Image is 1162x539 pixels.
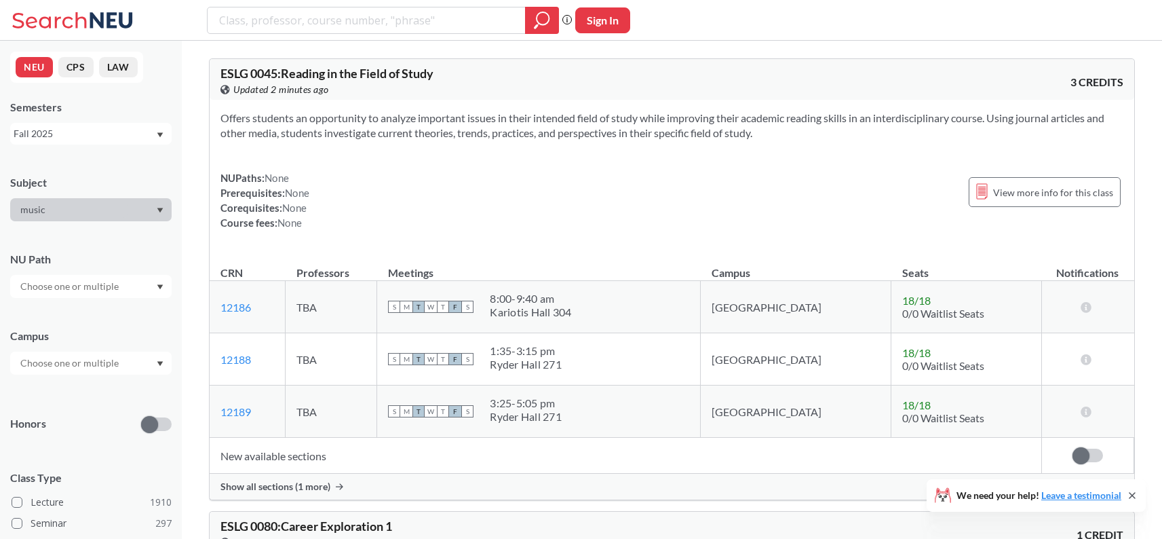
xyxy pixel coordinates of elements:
th: Seats [891,252,1042,281]
span: W [425,301,437,313]
span: T [437,301,449,313]
span: S [388,353,400,365]
td: [GEOGRAPHIC_DATA] [701,333,891,386]
a: 12189 [220,405,251,418]
span: ESLG 0045 : Reading in the Field of Study [220,66,433,81]
a: 12188 [220,353,251,366]
button: NEU [16,57,53,77]
button: LAW [99,57,138,77]
span: None [277,217,302,229]
span: T [412,301,425,313]
svg: Dropdown arrow [157,361,163,367]
span: 3 CREDITS [1070,75,1123,90]
span: Class Type [10,470,172,485]
span: None [285,187,309,199]
svg: Dropdown arrow [157,132,163,138]
td: TBA [286,386,377,438]
th: Campus [701,252,891,281]
span: M [400,353,412,365]
th: Meetings [377,252,701,281]
input: Choose one or multiple [14,278,128,295]
input: Choose one or multiple [14,355,128,371]
div: Kariotis Hall 304 [490,305,571,319]
svg: Dropdown arrow [157,284,163,290]
button: Sign In [575,7,630,33]
a: 12186 [220,301,251,314]
div: Dropdown arrow [10,275,172,298]
th: Professors [286,252,377,281]
button: CPS [58,57,94,77]
span: S [461,301,473,313]
span: S [388,301,400,313]
div: Dropdown arrow [10,352,172,375]
span: 0/0 Waitlist Seats [902,359,984,372]
span: S [388,405,400,417]
span: T [437,405,449,417]
div: Campus [10,329,172,343]
div: magnifying glass [525,7,559,34]
input: Class, professor, course number, "phrase" [218,9,516,32]
label: Seminar [12,515,172,532]
td: [GEOGRAPHIC_DATA] [701,386,891,438]
span: 0/0 Waitlist Seats [902,307,984,320]
span: F [449,301,461,313]
div: Show all sections (1 more) [210,474,1134,500]
td: TBA [286,333,377,386]
span: S [461,405,473,417]
div: 3:25 - 5:05 pm [490,396,562,410]
span: F [449,405,461,417]
svg: magnifying glass [534,11,550,30]
div: NUPaths: Prerequisites: Corequisites: Course fees: [220,170,309,230]
span: 1910 [150,495,172,510]
span: We need your help! [956,491,1121,500]
div: Semesters [10,100,172,115]
label: Lecture [12,494,172,511]
div: Ryder Hall 271 [490,410,562,424]
span: M [400,405,412,417]
a: Leave a testimonial [1041,489,1121,501]
span: 18 / 18 [902,346,931,359]
section: Offers students an opportunity to analyze important issues in their intended field of study while... [220,111,1123,141]
span: T [437,353,449,365]
div: Ryder Hall 271 [490,358,562,371]
td: [GEOGRAPHIC_DATA] [701,281,891,333]
div: 1:35 - 3:15 pm [490,344,562,358]
span: S [461,353,473,365]
td: New available sections [210,438,1041,474]
span: 297 [155,516,172,531]
div: NU Path [10,252,172,267]
span: W [425,353,437,365]
div: Fall 2025Dropdown arrow [10,123,172,145]
div: Dropdown arrow [10,198,172,221]
th: Notifications [1041,252,1134,281]
span: Show all sections (1 more) [220,481,330,493]
span: 0/0 Waitlist Seats [902,411,984,424]
div: 8:00 - 9:40 am [490,292,571,305]
span: W [425,405,437,417]
span: 18 / 18 [902,398,931,411]
svg: Dropdown arrow [157,208,163,213]
span: T [412,405,425,417]
div: Subject [10,175,172,190]
div: Fall 2025 [14,126,155,141]
span: T [412,353,425,365]
p: Honors [10,416,46,432]
span: Updated 2 minutes ago [233,82,329,97]
span: 18 / 18 [902,294,931,307]
span: None [282,202,307,214]
span: F [449,353,461,365]
span: M [400,301,412,313]
td: TBA [286,281,377,333]
span: View more info for this class [993,184,1113,201]
span: None [265,172,289,184]
span: ESLG 0080 : Career Exploration 1 [220,519,392,534]
div: CRN [220,265,243,280]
